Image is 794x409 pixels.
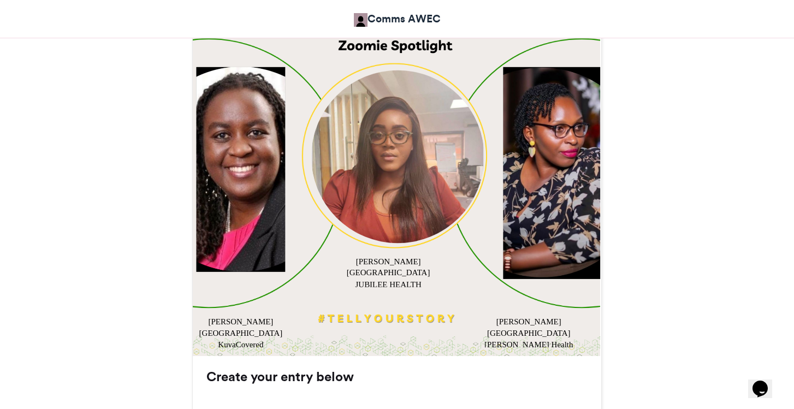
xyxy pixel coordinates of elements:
img: Comms AWEC [354,13,368,27]
h3: Create your entry below [206,370,588,383]
img: 1759831031.006-b2dcae4267c1926e4edbba7f5065fdc4d8f11412.png [311,70,484,243]
div: [PERSON_NAME] [GEOGRAPHIC_DATA] KuvaCovered [197,316,286,351]
div: [PERSON_NAME] [GEOGRAPHIC_DATA] [PERSON_NAME] Health [484,316,573,351]
iframe: chat widget [748,365,783,398]
div: [PERSON_NAME] [GEOGRAPHIC_DATA] JUBILEE HEALTH SERVICES LIMITED [344,256,433,301]
a: Comms AWEC [354,11,441,27]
